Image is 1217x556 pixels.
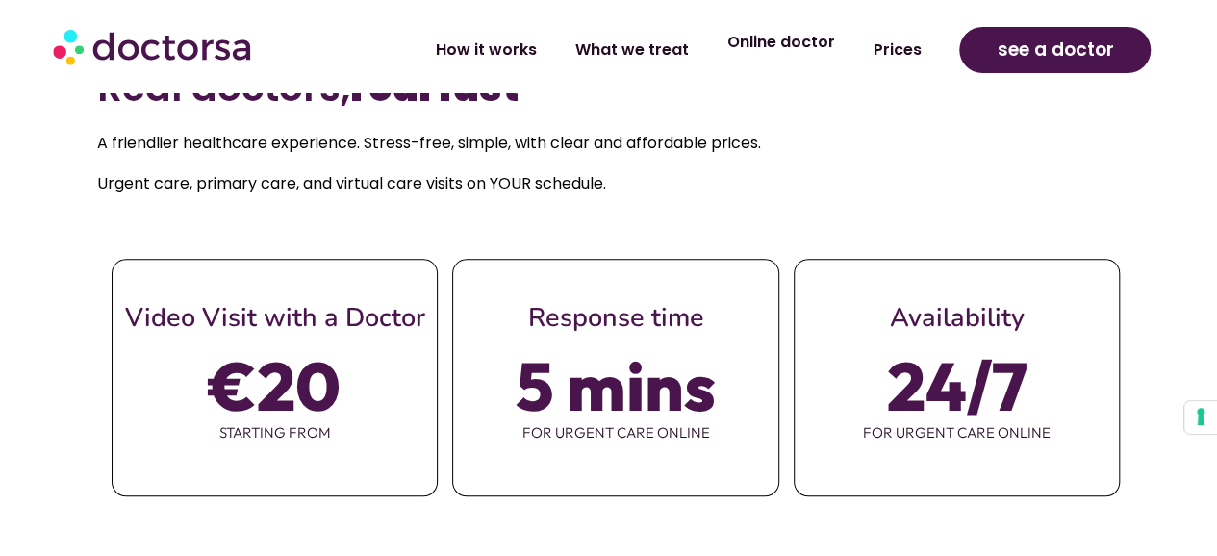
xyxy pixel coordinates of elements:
a: How it works [416,28,555,72]
span: Response time [527,300,703,336]
nav: Menu [327,28,941,72]
span: see a doctor [997,35,1113,65]
p: Urgent care, primary care, and virtual care visits on YOUR schedule. [97,170,1120,197]
span: 5 mins [516,359,716,413]
span: Video Visit with a Doctor [125,300,425,336]
a: see a doctor [959,27,1151,73]
span: 24/7 [886,359,1027,413]
span: Availability [889,300,1024,336]
a: Online doctor [707,20,853,64]
a: What we treat [555,28,707,72]
span: €20 [209,359,341,413]
span: for urgent care online [453,413,777,453]
h2: Real doctors, [97,64,1120,111]
span: starting from [113,413,437,453]
a: Prices [853,28,940,72]
span: for urgent care online [795,413,1119,453]
p: A friendlier healthcare experience. Stress-free, simple, with clear and affordable prices. [97,130,1120,157]
button: Your consent preferences for tracking technologies [1184,401,1217,434]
